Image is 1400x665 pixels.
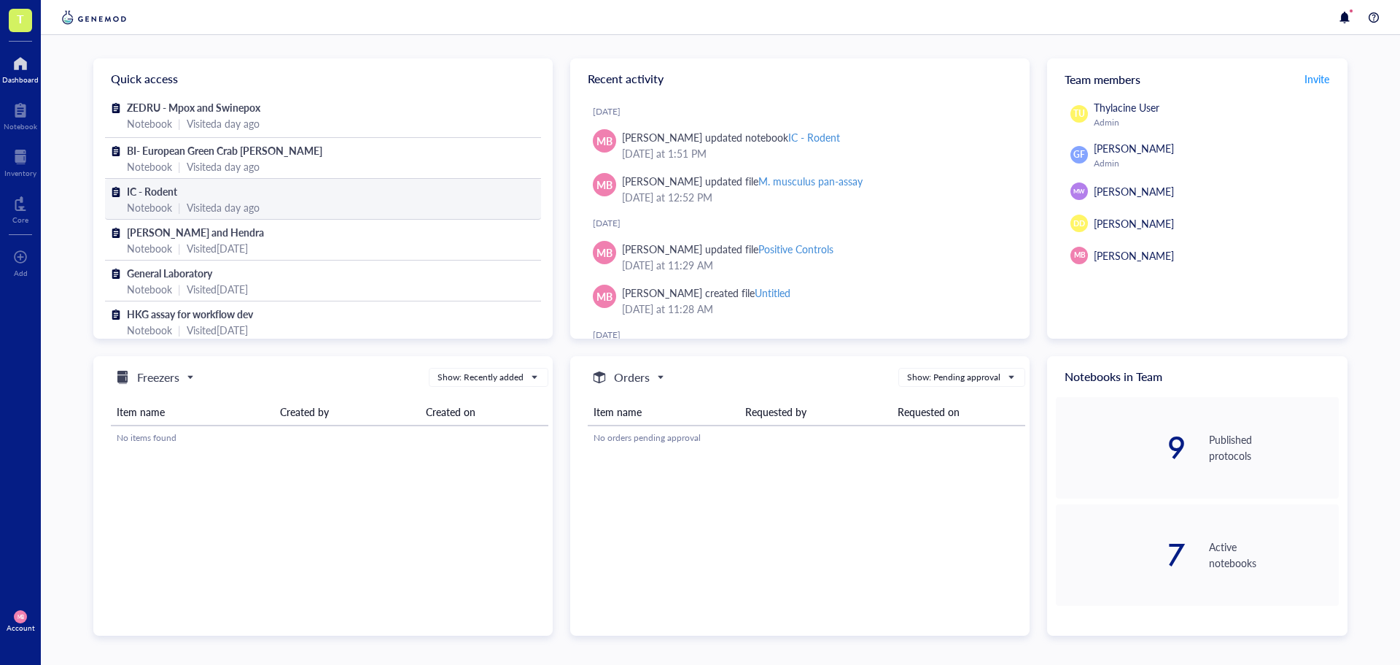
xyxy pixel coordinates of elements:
span: MB [1073,250,1085,261]
div: Recent activity [570,58,1030,99]
div: [DATE] [593,106,1018,118]
th: Requested on [892,399,1025,426]
div: Visited [DATE] [187,322,248,338]
div: Team members [1047,58,1347,99]
span: TU [1073,107,1085,120]
a: Dashboard [2,52,39,84]
div: Visited [DATE] [187,240,248,256]
a: Core [12,192,28,224]
span: [PERSON_NAME] [1094,141,1174,155]
div: Notebooks in Team [1047,356,1347,397]
div: 9 [1056,433,1186,462]
div: Notebook [127,158,172,174]
img: genemod-logo [58,9,130,26]
button: Invite [1304,67,1330,91]
th: Created on [420,399,548,426]
div: Notebook [127,240,172,256]
span: MB [596,245,612,261]
div: Active notebooks [1209,539,1339,571]
span: T [17,9,24,28]
div: No items found [117,431,542,445]
div: Show: Recently added [437,371,524,384]
span: Invite [1304,72,1329,86]
span: DD [1073,218,1085,229]
span: [PERSON_NAME] [1094,216,1174,231]
div: Positive Controls [758,242,833,256]
a: MB[PERSON_NAME] updated filePositive Controls[DATE] at 11:29 AM [582,235,1018,279]
div: [DATE] [593,218,1018,229]
div: Notebook [127,115,172,131]
div: IC - Rodent [788,130,840,145]
div: Account [7,623,35,632]
span: MB [596,133,612,149]
a: Inventory [4,145,36,177]
h5: Orders [614,369,650,386]
div: Quick access [93,58,553,99]
span: HKG assay for workflow dev [127,307,253,321]
h5: Freezers [137,369,179,386]
div: Admin [1094,117,1333,128]
div: Core [12,215,28,224]
th: Item name [111,399,274,426]
div: No orders pending approval [594,431,1019,445]
a: Notebook [4,99,37,131]
span: MB [596,177,612,193]
span: MW [1073,187,1085,196]
div: M. musculus pan-assay [758,174,863,188]
div: | [178,281,181,297]
span: BI- European Green Crab [PERSON_NAME] [127,143,322,158]
span: General Laboratory [127,266,212,280]
a: MB[PERSON_NAME] created fileUntitled[DATE] at 11:28 AM [582,279,1018,323]
div: [PERSON_NAME] updated file [622,173,863,189]
span: [PERSON_NAME] [1094,184,1174,199]
div: | [178,240,181,256]
span: GF [1073,148,1085,161]
div: Admin [1094,158,1333,169]
div: Visited a day ago [187,199,260,215]
div: | [178,115,181,131]
span: Thylacine User [1094,100,1159,115]
div: Add [14,269,28,277]
div: [DATE] at 11:29 AM [622,257,1006,273]
div: [PERSON_NAME] updated file [622,241,833,257]
div: Notebook [127,199,172,215]
th: Created by [274,399,420,426]
span: [PERSON_NAME] [1094,248,1174,263]
span: ZEDRU - Mpox and Swinepox [127,100,260,115]
div: [DATE] at 12:52 PM [622,189,1006,205]
a: MB[PERSON_NAME] updated fileM. musculus pan-assay[DATE] at 12:52 PM [582,167,1018,211]
span: MB [17,614,23,620]
div: [PERSON_NAME] updated notebook [622,129,840,145]
div: | [178,158,181,174]
span: [PERSON_NAME] and Hendra [127,225,264,239]
th: Requested by [739,399,891,426]
div: Visited [DATE] [187,281,248,297]
div: | [178,322,181,338]
span: IC - Rodent [127,184,177,199]
div: Visited a day ago [187,115,260,131]
div: [DATE] at 11:28 AM [622,301,1006,317]
div: Show: Pending approval [907,371,1000,384]
div: Notebook [127,322,172,338]
div: Visited a day ago [187,158,260,174]
div: [DATE] at 1:51 PM [622,145,1006,161]
div: [PERSON_NAME] created file [622,285,790,301]
div: Notebook [127,281,172,297]
div: Untitled [755,285,790,300]
div: 7 [1056,540,1186,569]
span: MB [596,288,612,304]
div: Notebook [4,122,37,131]
div: | [178,199,181,215]
div: Inventory [4,169,36,177]
div: Published protocols [1209,431,1339,464]
th: Item name [588,399,739,426]
div: Dashboard [2,75,39,84]
a: MB[PERSON_NAME] updated notebookIC - Rodent[DATE] at 1:51 PM [582,123,1018,167]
